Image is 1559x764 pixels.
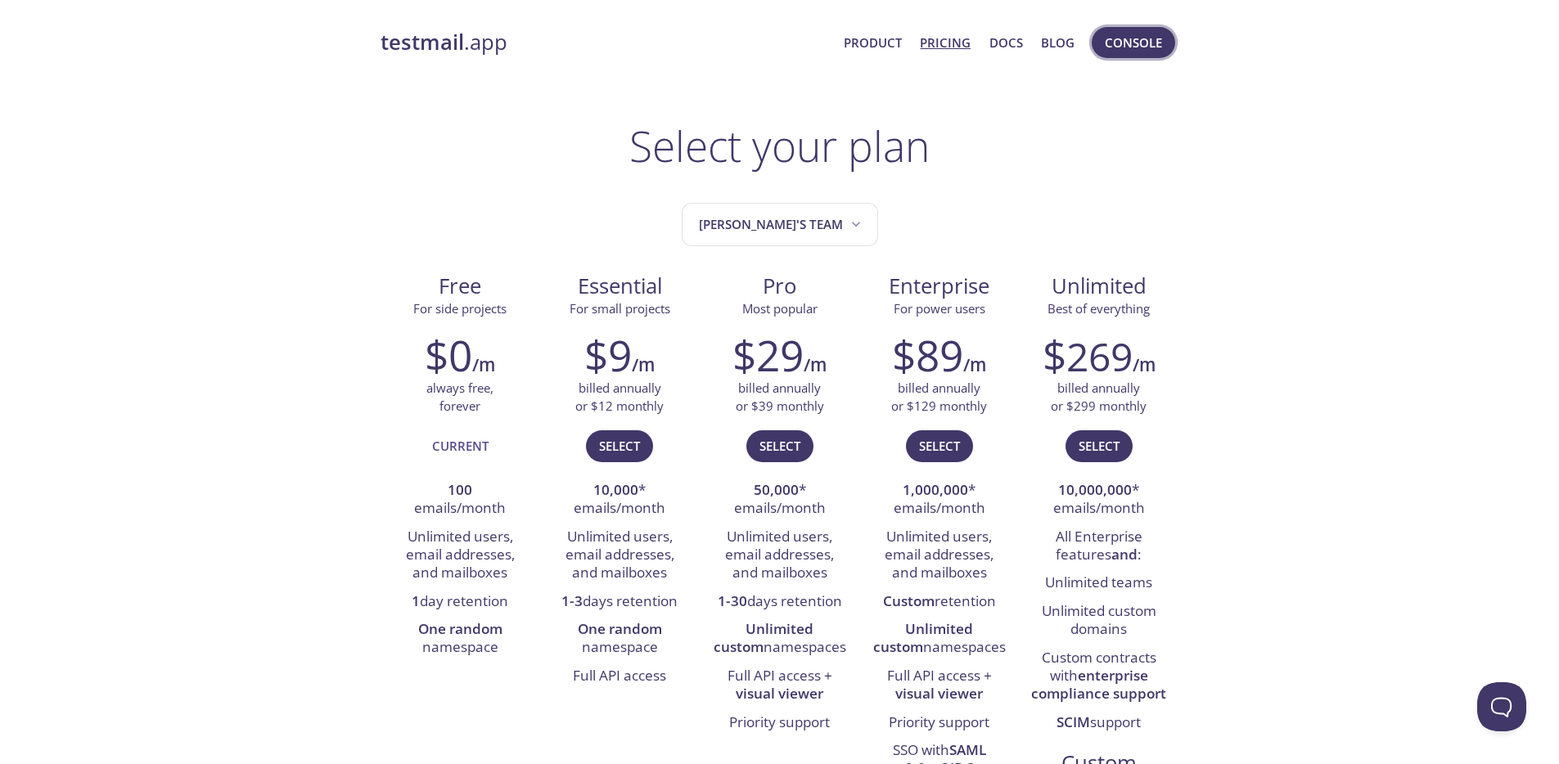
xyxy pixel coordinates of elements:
[732,330,804,380] h2: $29
[552,477,687,524] li: * emails/month
[736,684,823,703] strong: visual viewer
[872,588,1007,616] li: retention
[894,300,985,317] span: For power users
[712,663,847,709] li: Full API access +
[1057,712,1090,731] strong: SCIM
[872,272,1006,300] span: Enterprise
[872,524,1007,588] li: Unlimited users, email addresses, and mailboxes
[873,619,974,656] strong: Unlimited custom
[472,351,495,379] h6: /m
[963,351,986,379] h6: /m
[552,616,687,663] li: namespace
[1092,27,1175,58] button: Console
[699,213,864,236] span: [PERSON_NAME]'s team
[393,477,528,524] li: emails/month
[1066,330,1133,383] span: 269
[906,430,973,461] button: Select
[804,351,827,379] h6: /m
[578,619,662,638] strong: One random
[425,330,472,380] h2: $0
[1111,545,1138,564] strong: and
[1031,524,1166,570] li: All Enterprise features :
[629,121,930,170] h1: Select your plan
[844,32,902,53] a: Product
[1031,709,1166,737] li: support
[872,709,1007,737] li: Priority support
[1066,430,1133,461] button: Select
[381,28,464,56] strong: testmail
[1105,32,1162,53] span: Console
[895,684,983,703] strong: visual viewer
[892,330,963,380] h2: $89
[718,591,747,610] strong: 1-30
[989,32,1023,53] a: Docs
[872,663,1007,709] li: Full API access +
[713,272,846,300] span: Pro
[570,300,670,317] span: For small projects
[1031,666,1166,703] strong: enterprise compliance support
[393,524,528,588] li: Unlimited users, email addresses, and mailboxes
[448,480,472,499] strong: 100
[426,380,493,415] p: always free, forever
[561,591,583,610] strong: 1-3
[919,435,960,456] span: Select
[381,29,831,56] a: testmail.app
[742,300,818,317] span: Most popular
[552,663,687,690] li: Full API access
[418,619,502,638] strong: One random
[586,430,653,461] button: Select
[746,430,813,461] button: Select
[1031,645,1166,709] li: Custom contracts with
[584,330,632,380] h2: $9
[891,380,987,415] p: billed annually or $129 monthly
[920,32,971,53] a: Pricing
[712,477,847,524] li: * emails/month
[1031,477,1166,524] li: * emails/month
[1079,435,1120,456] span: Select
[682,203,878,246] button: Aneesh's team
[712,709,847,737] li: Priority support
[1477,682,1526,731] iframe: Help Scout Beacon - Open
[575,380,664,415] p: billed annually or $12 monthly
[759,435,800,456] span: Select
[1051,380,1147,415] p: billed annually or $299 monthly
[1043,330,1133,380] h2: $
[1133,351,1156,379] h6: /m
[1048,300,1150,317] span: Best of everything
[872,477,1007,524] li: * emails/month
[712,588,847,616] li: days retention
[393,616,528,663] li: namespace
[412,591,420,610] strong: 1
[903,480,968,499] strong: 1,000,000
[872,616,1007,663] li: namespaces
[553,272,687,300] span: Essential
[599,435,640,456] span: Select
[712,524,847,588] li: Unlimited users, email addresses, and mailboxes
[883,591,935,610] strong: Custom
[393,588,528,616] li: day retention
[1058,480,1132,499] strong: 10,000,000
[552,588,687,616] li: days retention
[413,300,507,317] span: For side projects
[736,380,824,415] p: billed annually or $39 monthly
[1031,569,1166,597] li: Unlimited teams
[394,272,527,300] span: Free
[712,616,847,663] li: namespaces
[1031,598,1166,645] li: Unlimited custom domains
[754,480,799,499] strong: 50,000
[714,619,814,656] strong: Unlimited custom
[1041,32,1075,53] a: Blog
[552,524,687,588] li: Unlimited users, email addresses, and mailboxes
[593,480,638,499] strong: 10,000
[1052,272,1147,300] span: Unlimited
[632,351,655,379] h6: /m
